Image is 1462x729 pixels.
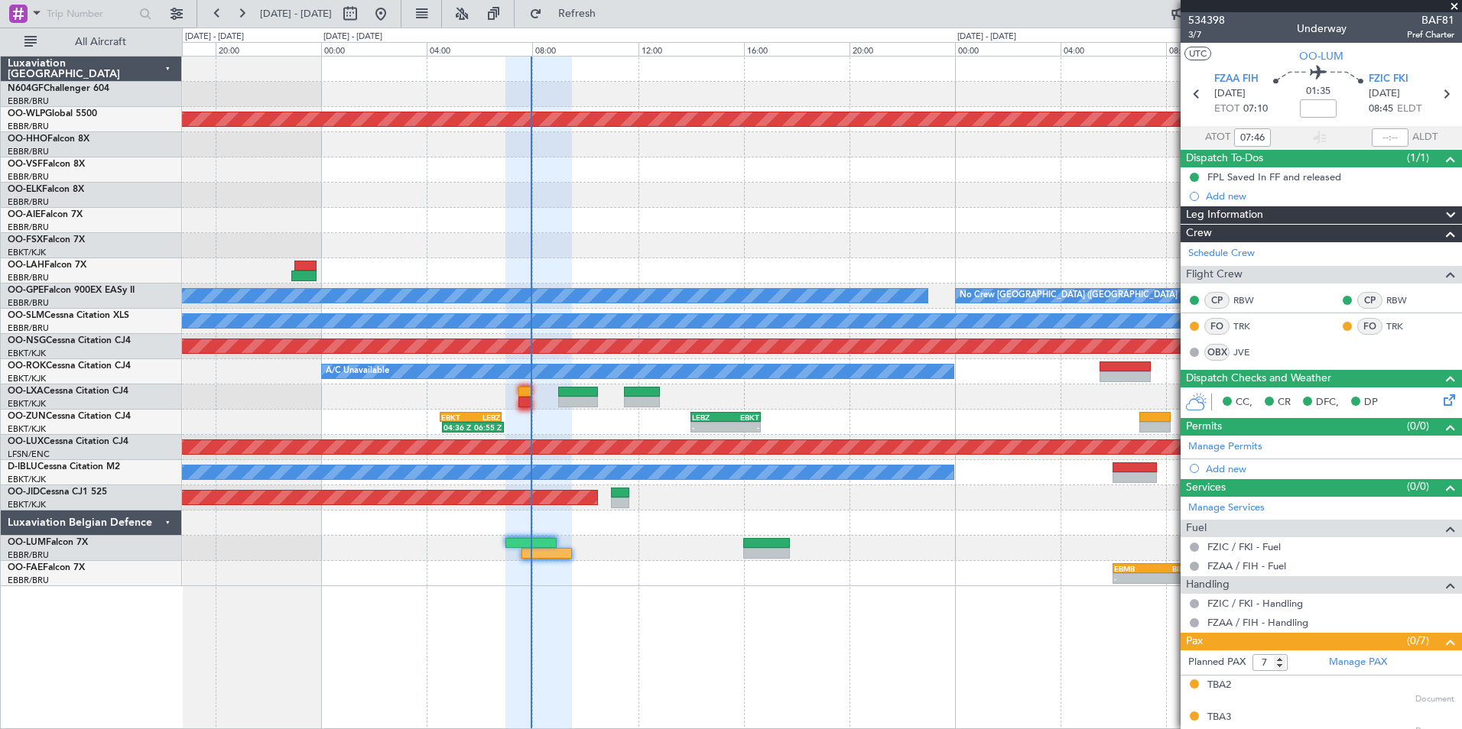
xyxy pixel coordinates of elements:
[8,261,44,270] span: OO-LAH
[427,42,532,56] div: 04:00
[1186,370,1331,387] span: Dispatch Checks and Weather
[1369,72,1408,87] span: FZIC FKI
[8,373,46,384] a: EBKT/KJK
[1186,418,1222,436] span: Permits
[8,575,49,586] a: EBBR/BRU
[8,462,120,471] a: D-IBLUCessna Citation M2
[8,437,128,446] a: OO-LUXCessna Citation CJ4
[1397,102,1421,117] span: ELDT
[441,413,471,422] div: EBKT
[1186,520,1207,537] span: Fuel
[8,322,49,334] a: EBBR/BRU
[1299,48,1343,64] span: OO-LUM
[8,462,37,471] span: D-IBLU
[1166,42,1272,56] div: 08:00
[1233,345,1268,359] a: JVE
[8,336,131,345] a: OO-NSGCessna Citation CJ4
[1306,84,1330,99] span: 01:35
[1184,47,1211,60] button: UTC
[850,42,955,56] div: 20:00
[8,387,128,396] a: OO-LXACessna Citation CJ4
[532,42,638,56] div: 08:00
[1186,206,1263,224] span: Leg Information
[1357,292,1382,309] div: CP
[8,499,46,510] a: EBKT/KJK
[1407,633,1429,649] span: (0/7)
[8,146,49,157] a: EBBR/BRU
[473,423,502,432] div: 06:55 Z
[8,311,129,320] a: OO-SLMCessna Citation XLS
[1204,344,1230,361] div: OBX
[8,134,89,144] a: OO-HHOFalcon 8X
[8,185,84,194] a: OO-ELKFalcon 8X
[1204,292,1230,309] div: CP
[1206,462,1454,475] div: Add new
[1207,710,1231,725] div: TBA3
[8,474,46,485] a: EBKT/KJK
[1152,564,1189,573] div: BIKF
[323,31,382,44] div: [DATE] - [DATE]
[1297,21,1347,37] div: Underway
[8,134,47,144] span: OO-HHO
[1214,102,1239,117] span: ETOT
[1114,564,1152,573] div: EBMB
[1357,318,1382,335] div: FO
[1364,395,1378,410] span: DP
[1236,395,1252,410] span: CC,
[8,109,97,118] a: OO-WLPGlobal 5500
[1214,86,1246,102] span: [DATE]
[1369,102,1393,117] span: 08:45
[8,222,49,233] a: EBBR/BRU
[1372,128,1408,147] input: --:--
[1186,576,1230,594] span: Handling
[8,336,46,345] span: OO-NSG
[1329,655,1387,670] a: Manage PAX
[8,84,109,93] a: N604GFChallenger 604
[326,360,389,383] div: A/C Unavailable
[8,261,86,270] a: OO-LAHFalcon 7X
[8,488,40,497] span: OO-JID
[8,109,45,118] span: OO-WLP
[17,30,166,54] button: All Aircraft
[8,563,43,572] span: OO-FAE
[1407,478,1429,494] span: (0/0)
[8,286,135,295] a: OO-GPEFalcon 900EX EASy II
[1234,128,1271,147] input: --:--
[8,361,46,371] span: OO-ROK
[692,413,726,422] div: LEBZ
[8,412,131,421] a: OO-ZUNCessna Citation CJ4
[8,84,44,93] span: N604GF
[8,398,46,410] a: EBKT/KJK
[470,413,500,422] div: LEBZ
[1233,293,1268,307] a: RBW
[522,2,614,26] button: Refresh
[8,563,85,572] a: OO-FAEFalcon 7X
[1114,574,1152,583] div: -
[1204,318,1230,335] div: FO
[8,538,88,547] a: OO-LUMFalcon 7X
[8,297,49,309] a: EBBR/BRU
[1207,597,1303,610] a: FZIC / FKI - Handling
[1205,130,1230,145] span: ATOT
[216,42,321,56] div: 20:00
[8,160,43,169] span: OO-VSF
[8,171,49,183] a: EBBR/BRU
[321,42,427,56] div: 00:00
[8,185,42,194] span: OO-ELK
[1188,246,1255,261] a: Schedule Crew
[692,423,726,432] div: -
[8,538,46,547] span: OO-LUM
[1207,559,1286,572] a: FZAA / FIH - Fuel
[8,348,46,359] a: EBKT/KJK
[8,286,44,295] span: OO-GPE
[1188,655,1246,670] label: Planned PAX
[8,96,49,107] a: EBBR/BRU
[8,247,46,258] a: EBKT/KJK
[1188,439,1262,455] a: Manage Permits
[1415,693,1454,706] span: Document
[8,235,85,245] a: OO-FSXFalcon 7X
[1207,616,1308,629] a: FZAA / FIH - Handling
[1369,86,1400,102] span: [DATE]
[8,412,46,421] span: OO-ZUN
[726,423,759,432] div: -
